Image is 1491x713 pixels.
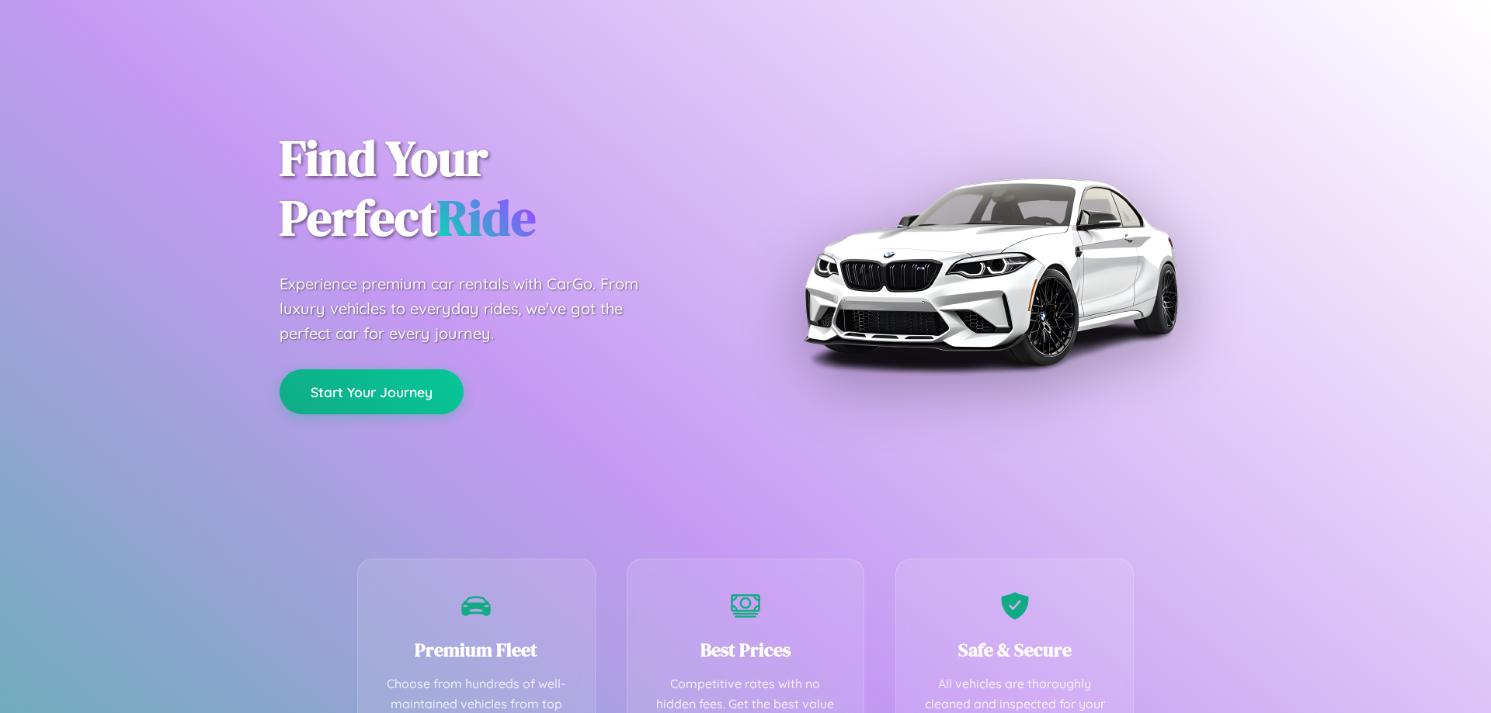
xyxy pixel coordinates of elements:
[280,272,668,346] p: Experience premium car rentals with CarGo. From luxury vehicles to everyday rides, we've got the ...
[280,129,722,248] h1: Find Your Perfect
[381,637,572,663] h3: Premium Fleet
[437,184,536,251] span: Ride
[280,369,464,414] button: Start Your Journey
[919,637,1110,663] h3: Safe & Secure
[651,637,841,663] h3: Best Prices
[796,78,1184,466] img: Premium BMW car rental vehicle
